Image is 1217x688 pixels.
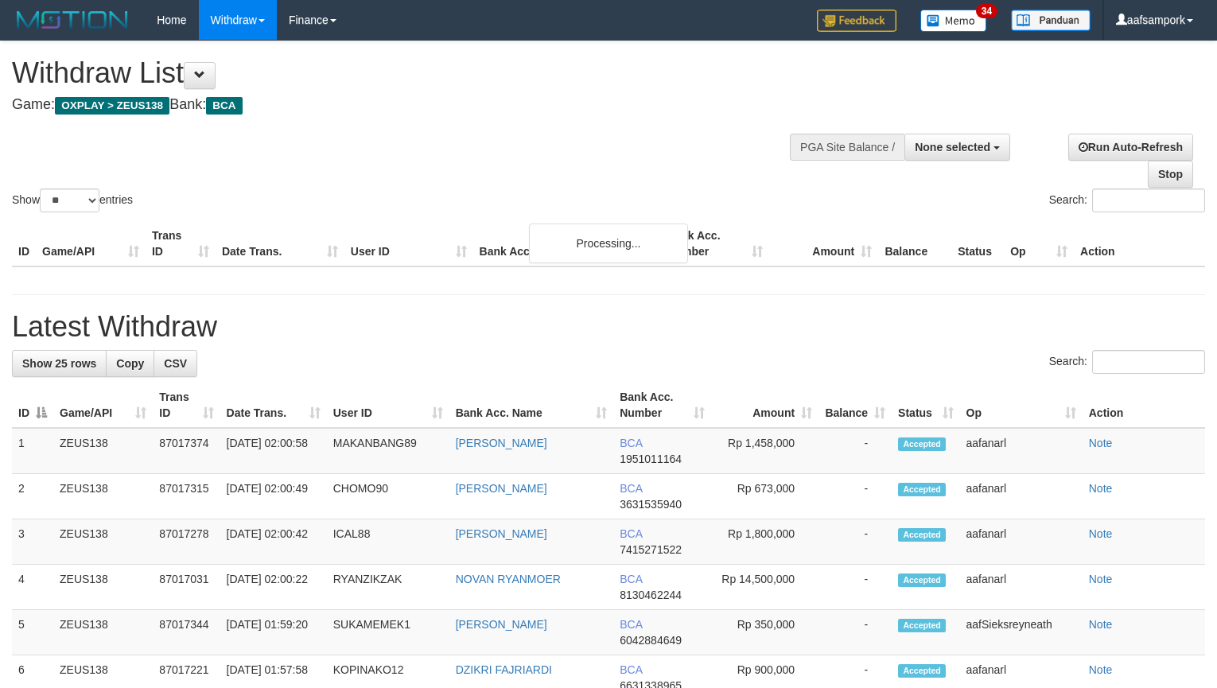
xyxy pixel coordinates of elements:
[327,428,449,474] td: MAKANBANG89
[711,383,819,428] th: Amount: activate to sort column ascending
[53,565,153,610] td: ZEUS138
[12,383,53,428] th: ID: activate to sort column descending
[344,221,473,266] th: User ID
[12,474,53,519] td: 2
[153,519,220,565] td: 87017278
[711,474,819,519] td: Rp 673,000
[1089,437,1113,449] a: Note
[456,618,547,631] a: [PERSON_NAME]
[904,134,1010,161] button: None selected
[12,350,107,377] a: Show 25 rows
[1089,663,1113,676] a: Note
[456,527,547,540] a: [PERSON_NAME]
[12,189,133,212] label: Show entries
[951,221,1004,266] th: Status
[898,664,946,678] span: Accepted
[220,565,327,610] td: [DATE] 02:00:22
[660,221,769,266] th: Bank Acc. Number
[818,474,892,519] td: -
[164,357,187,370] span: CSV
[216,221,344,266] th: Date Trans.
[960,428,1083,474] td: aafanarl
[153,610,220,655] td: 87017344
[818,383,892,428] th: Balance: activate to sort column ascending
[920,10,987,32] img: Button%20Memo.svg
[220,610,327,655] td: [DATE] 01:59:20
[898,528,946,542] span: Accepted
[915,141,990,154] span: None selected
[153,383,220,428] th: Trans ID: activate to sort column ascending
[1004,221,1074,266] th: Op
[960,519,1083,565] td: aafanarl
[620,437,642,449] span: BCA
[818,519,892,565] td: -
[206,97,242,115] span: BCA
[1089,482,1113,495] a: Note
[613,383,710,428] th: Bank Acc. Number: activate to sort column ascending
[711,565,819,610] td: Rp 14,500,000
[154,350,197,377] a: CSV
[473,221,661,266] th: Bank Acc. Name
[327,383,449,428] th: User ID: activate to sort column ascending
[620,453,682,465] span: Copy 1951011164 to clipboard
[146,221,216,266] th: Trans ID
[1089,527,1113,540] a: Note
[220,383,327,428] th: Date Trans.: activate to sort column ascending
[220,519,327,565] td: [DATE] 02:00:42
[53,474,153,519] td: ZEUS138
[769,221,878,266] th: Amount
[55,97,169,115] span: OXPLAY > ZEUS138
[818,565,892,610] td: -
[620,663,642,676] span: BCA
[818,428,892,474] td: -
[878,221,951,266] th: Balance
[153,428,220,474] td: 87017374
[898,483,946,496] span: Accepted
[1092,189,1205,212] input: Search:
[12,221,36,266] th: ID
[22,357,96,370] span: Show 25 rows
[711,428,819,474] td: Rp 1,458,000
[456,663,552,676] a: DZIKRI FAJRIARDI
[40,189,99,212] select: Showentries
[116,357,144,370] span: Copy
[620,634,682,647] span: Copy 6042884649 to clipboard
[620,482,642,495] span: BCA
[327,519,449,565] td: ICAL88
[449,383,614,428] th: Bank Acc. Name: activate to sort column ascending
[327,610,449,655] td: SUKAMEMEK1
[711,610,819,655] td: Rp 350,000
[53,519,153,565] td: ZEUS138
[220,428,327,474] td: [DATE] 02:00:58
[960,610,1083,655] td: aafSieksreyneath
[327,474,449,519] td: CHOMO90
[817,10,896,32] img: Feedback.jpg
[529,224,688,263] div: Processing...
[1092,350,1205,374] input: Search:
[327,565,449,610] td: RYANZIKZAK
[1089,573,1113,585] a: Note
[456,437,547,449] a: [PERSON_NAME]
[220,474,327,519] td: [DATE] 02:00:49
[1068,134,1193,161] a: Run Auto-Refresh
[790,134,904,161] div: PGA Site Balance /
[1089,618,1113,631] a: Note
[1148,161,1193,188] a: Stop
[1074,221,1205,266] th: Action
[12,57,795,89] h1: Withdraw List
[53,428,153,474] td: ZEUS138
[12,8,133,32] img: MOTION_logo.png
[12,565,53,610] td: 4
[153,565,220,610] td: 87017031
[620,527,642,540] span: BCA
[1083,383,1205,428] th: Action
[12,610,53,655] td: 5
[620,589,682,601] span: Copy 8130462244 to clipboard
[53,383,153,428] th: Game/API: activate to sort column ascending
[898,437,946,451] span: Accepted
[12,311,1205,343] h1: Latest Withdraw
[620,618,642,631] span: BCA
[898,619,946,632] span: Accepted
[1011,10,1091,31] img: panduan.png
[12,428,53,474] td: 1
